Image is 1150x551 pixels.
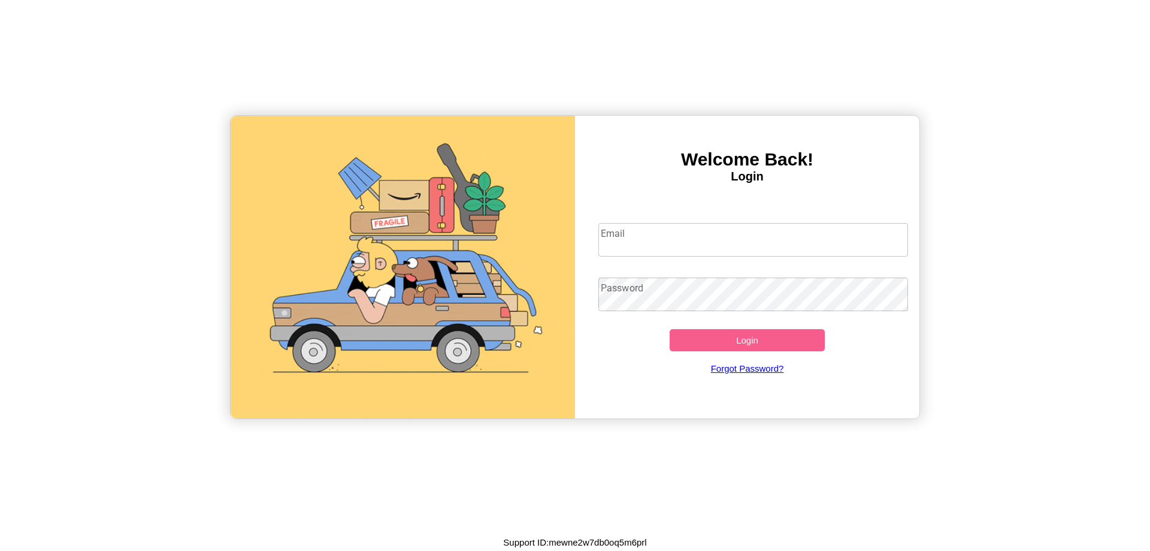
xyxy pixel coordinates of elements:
[575,149,919,170] h3: Welcome Back!
[503,534,646,550] p: Support ID: mewne2w7db0oq5m6prl
[670,329,825,351] button: Login
[592,351,903,386] a: Forgot Password?
[231,116,575,418] img: gif
[575,170,919,183] h4: Login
